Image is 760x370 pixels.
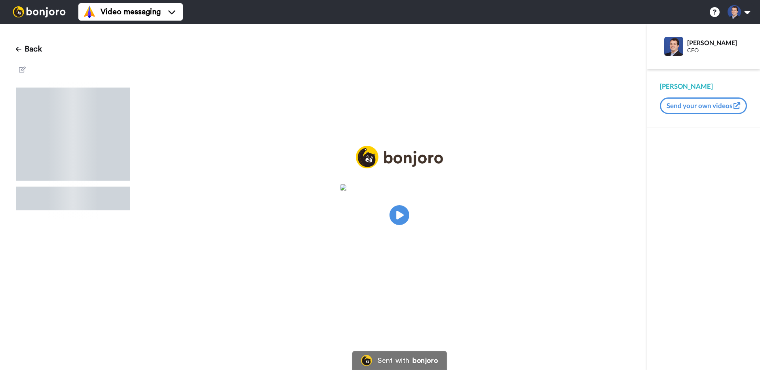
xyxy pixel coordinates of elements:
div: bonjoro [412,357,438,364]
img: Bonjoro Logo [361,355,372,366]
img: Profile Image [664,37,683,56]
img: vm-color.svg [83,6,96,18]
img: bj-logo-header-white.svg [9,6,69,17]
button: Back [16,40,42,59]
span: Video messaging [101,6,161,17]
div: CEO [687,47,747,54]
div: Sent with [378,357,409,364]
div: [PERSON_NAME] [660,82,747,91]
img: logo_full.png [356,146,443,168]
button: Send your own videos [660,97,747,114]
img: e2cda9d3-18f1-4f9f-b6cf-a5adedacaee1.jpg [340,184,459,191]
div: [PERSON_NAME] [687,39,747,46]
a: Bonjoro LogoSent withbonjoro [352,351,446,370]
